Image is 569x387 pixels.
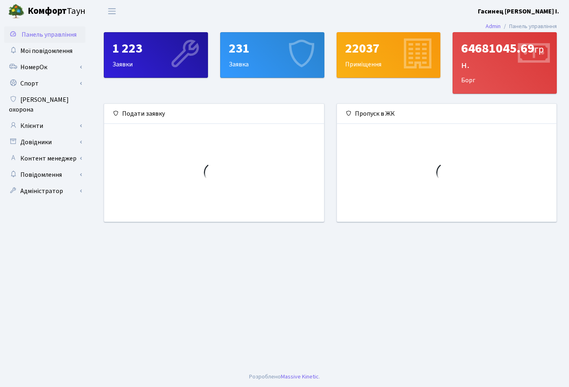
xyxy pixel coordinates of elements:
a: Admin [486,22,501,31]
span: Панель управління [22,30,77,39]
a: Адміністратор [4,183,85,199]
div: Подати заявку [104,104,324,124]
div: 1 223 [112,41,199,56]
div: 64681045.69 [461,41,548,72]
b: Комфорт [28,4,67,18]
a: Клієнти [4,118,85,134]
a: Контент менеджер [4,150,85,167]
a: 1 223Заявки [104,32,208,78]
span: Таун [28,4,85,18]
div: Розроблено . [249,372,320,381]
div: Заявка [221,33,324,77]
a: 231Заявка [220,32,324,78]
div: 22037 [345,41,432,56]
div: 231 [229,41,316,56]
button: Переключити навігацію [102,4,122,18]
a: Довідники [4,134,85,150]
a: Гасинец [PERSON_NAME] I. [478,7,559,16]
div: Борг [453,33,556,93]
div: Пропуск в ЖК [337,104,557,124]
div: Приміщення [337,33,440,77]
a: Мої повідомлення [4,43,85,59]
nav: breadcrumb [473,18,569,35]
li: Панель управління [501,22,557,31]
a: 22037Приміщення [337,32,441,78]
span: Мої повідомлення [20,46,72,55]
a: Спорт [4,75,85,92]
img: logo.png [8,3,24,20]
a: Massive Kinetic [281,372,319,381]
a: НомерОк [4,59,85,75]
a: [PERSON_NAME] охорона [4,92,85,118]
div: Заявки [104,33,208,77]
a: Повідомлення [4,167,85,183]
a: Панель управління [4,26,85,43]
